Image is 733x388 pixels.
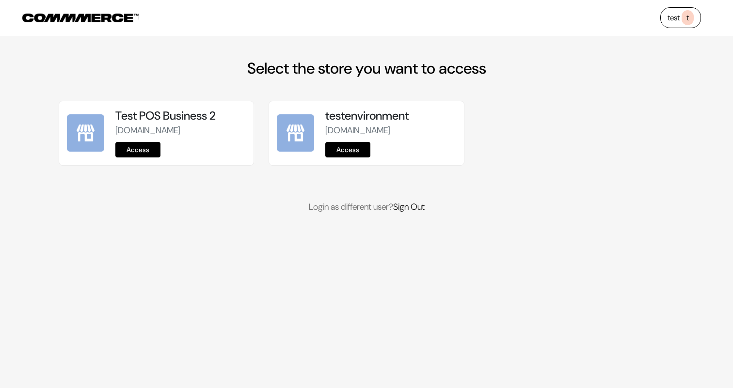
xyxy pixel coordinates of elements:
[393,201,425,213] a: Sign Out
[660,7,701,28] a: testt
[115,109,246,123] h5: Test POS Business 2
[277,114,314,152] img: testenvironment
[115,124,246,137] p: [DOMAIN_NAME]
[115,142,160,157] a: Access
[325,142,370,157] a: Access
[59,59,674,78] h2: Select the store you want to access
[67,114,104,152] img: Test POS Business 2
[22,14,139,22] img: COMMMERCE
[59,201,674,214] p: Login as different user?
[325,124,456,137] p: [DOMAIN_NAME]
[682,10,694,25] span: t
[325,109,456,123] h5: testenvironment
